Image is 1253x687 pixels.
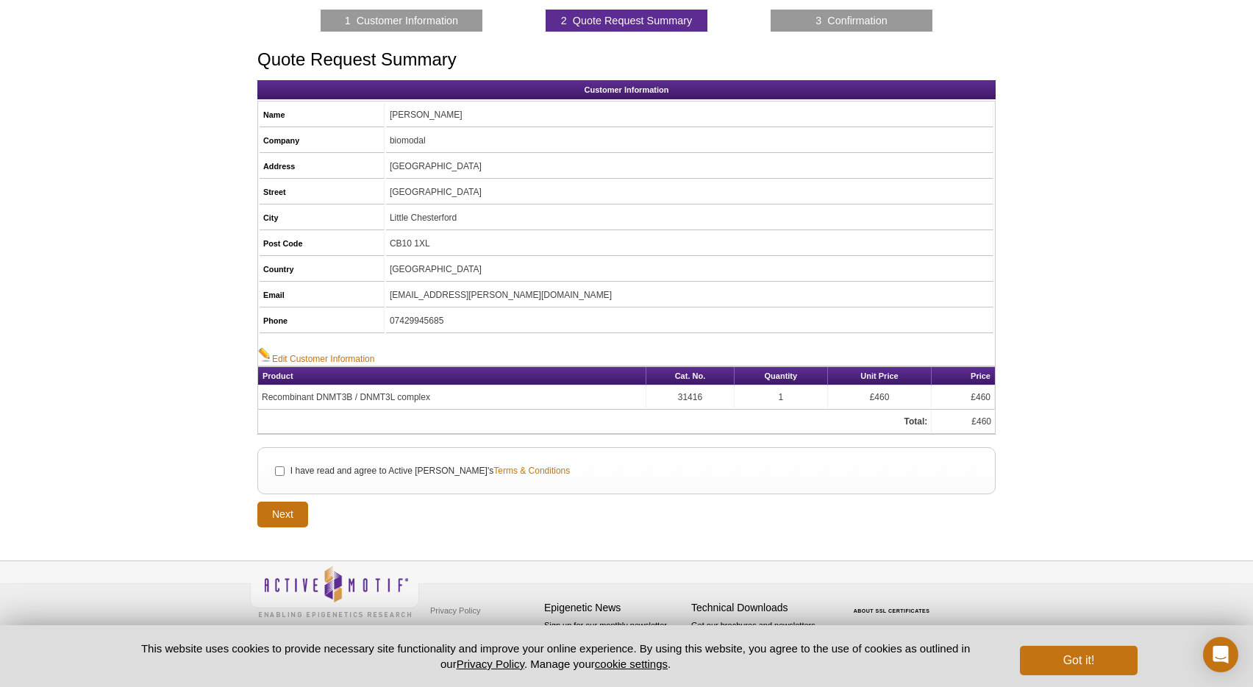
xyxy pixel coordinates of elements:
p: Get our brochures and newsletters, or request them by mail. [691,619,831,657]
a: ABOUT SSL CERTIFICATES [854,608,930,613]
h1: Quote Request Summary [257,50,996,71]
button: Got it! [1020,646,1138,675]
td: [EMAIL_ADDRESS][PERSON_NAME][DOMAIN_NAME] [386,283,993,307]
th: Price [932,367,995,385]
a: Edit Customer Information [258,347,374,366]
h5: City [263,211,380,224]
td: CB10 1XL [386,232,993,256]
a: 1 Customer Information [345,14,458,27]
td: 31416 [646,385,735,410]
th: Quantity [735,367,828,385]
img: Edit [258,347,272,362]
td: [GEOGRAPHIC_DATA] [386,154,993,179]
th: Product [258,367,646,385]
a: 3 Confirmation [815,14,888,27]
input: Next [257,502,308,527]
td: [GEOGRAPHIC_DATA] [386,257,993,282]
td: £460 [828,385,932,410]
div: Open Intercom Messenger [1203,637,1238,672]
td: biomodal [386,129,993,153]
a: Privacy Policy [426,599,484,622]
table: Click to Verify - This site chose Symantec SSL for secure e-commerce and confidential communicati... [838,587,949,619]
h4: Epigenetic News [544,602,684,614]
h5: Phone [263,314,380,327]
td: Little Chesterford [386,206,993,230]
p: Sign up for our monthly newsletter highlighting recent publications in the field of epigenetics. [544,619,684,669]
td: Recombinant DNMT3B / DNMT3L complex [258,385,646,410]
a: Terms & Conditions [426,622,504,644]
strong: Total: [904,416,928,427]
td: £460 [932,410,995,434]
h5: Post Code [263,237,380,250]
th: Unit Price [828,367,932,385]
h5: Name [263,108,380,121]
img: Active Motif, [250,561,419,621]
h2: Customer Information [257,80,996,99]
h4: Technical Downloads [691,602,831,614]
th: Cat. No. [646,367,735,385]
button: cookie settings [595,658,668,670]
td: [PERSON_NAME] [386,103,993,127]
td: £460 [932,385,995,410]
label: I have read and agree to Active [PERSON_NAME]'s [289,464,570,477]
td: 07429945685 [386,309,993,333]
h5: Email [263,288,380,302]
a: Terms & Conditions [493,464,570,477]
h5: Address [263,160,380,173]
h5: Street [263,185,380,199]
h5: Company [263,134,380,147]
p: This website uses cookies to provide necessary site functionality and improve your online experie... [115,641,996,672]
a: 2 Quote Request Summary [561,14,692,27]
h5: Country [263,263,380,276]
td: 1 [735,385,828,410]
a: Privacy Policy [457,658,524,670]
td: [GEOGRAPHIC_DATA] [386,180,993,204]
